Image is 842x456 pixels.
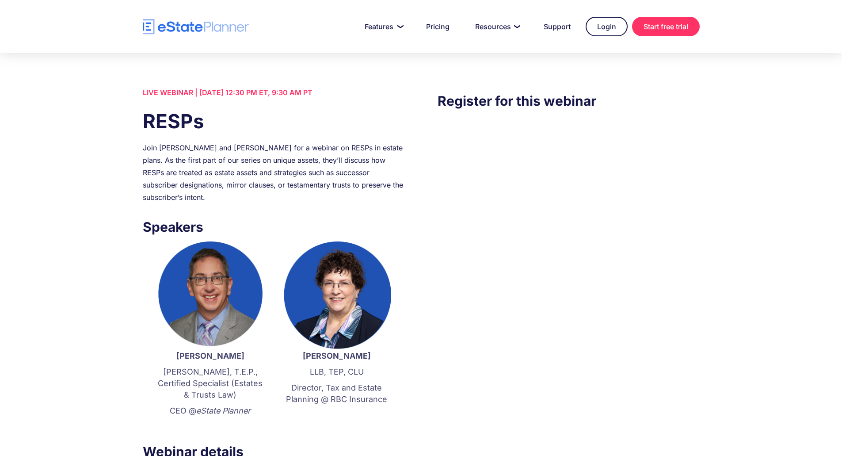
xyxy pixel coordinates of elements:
a: Login [586,17,628,36]
div: Join [PERSON_NAME] and [PERSON_NAME] for a webinar on RESPs in estate plans. As the first part of... [143,142,404,203]
p: [PERSON_NAME], T.E.P., Certified Specialist (Estates & Trusts Law) [156,366,265,401]
h1: RESPs [143,107,404,135]
strong: [PERSON_NAME] [303,351,371,360]
strong: [PERSON_NAME] [176,351,244,360]
div: LIVE WEBINAR | [DATE] 12:30 PM ET, 9:30 AM PT [143,86,404,99]
p: ‍ [282,410,391,421]
em: eState Planner [196,406,251,415]
a: Support [533,18,581,35]
a: Start free trial [632,17,700,36]
p: CEO @ [156,405,265,417]
p: ‍ [156,421,265,433]
a: Resources [465,18,529,35]
a: home [143,19,249,34]
h3: Register for this webinar [438,91,699,111]
h3: Speakers [143,217,404,237]
p: Director, Tax and Estate Planning @ RBC Insurance [282,382,391,405]
iframe: Form 0 [438,129,699,287]
p: LLB, TEP, CLU [282,366,391,378]
a: Pricing [415,18,460,35]
a: Features [354,18,411,35]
